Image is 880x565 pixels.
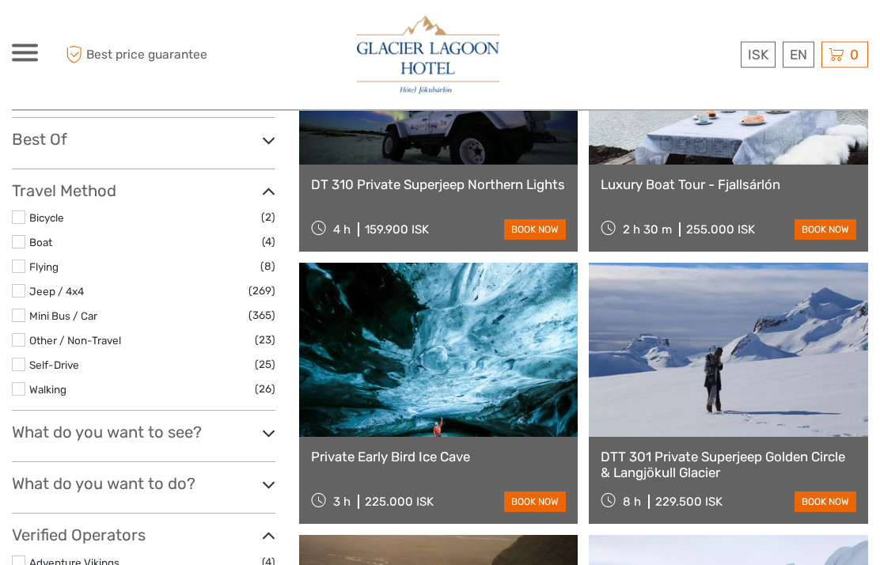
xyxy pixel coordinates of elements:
a: Bicycle [29,212,64,225]
h3: What do you want to see? [12,423,275,442]
a: Flying [29,261,59,274]
div: 225.000 ISK [365,495,434,510]
span: (26) [255,381,275,399]
a: Boat [29,237,52,249]
span: 4 h [333,223,351,237]
a: Mini Bus / Car [29,310,97,323]
span: (365) [248,307,275,325]
span: (25) [255,356,275,374]
span: 2 h 30 m [623,223,672,237]
a: book now [504,220,566,241]
a: Jeep / 4x4 [29,286,84,298]
h3: Verified Operators [12,526,275,545]
div: 255.000 ISK [686,223,755,237]
span: (23) [255,332,275,350]
h3: Best Of [12,131,275,150]
span: 8 h [623,495,641,510]
span: Best price guarantee [62,42,226,68]
a: Luxury Boat Tour - Fjallsárlón [601,177,856,193]
span: (269) [248,282,275,301]
div: EN [783,42,814,68]
h3: Travel Method [12,182,275,201]
a: book now [795,220,856,241]
img: 2790-86ba44ba-e5e5-4a53-8ab7-28051417b7bc_logo_big.jpg [357,16,499,94]
a: DTT 301 Private Superjeep Golden Circle & Langjökull Glacier [601,449,856,482]
span: (2) [261,209,275,227]
span: 3 h [333,495,351,510]
div: 229.500 ISK [655,495,723,510]
h3: What do you want to do? [12,475,275,494]
a: book now [504,492,566,513]
span: 0 [848,47,861,63]
span: (8) [260,258,275,276]
a: DT 310 Private Superjeep Northern Lights [311,177,567,193]
a: book now [795,492,856,513]
a: Other / Non-Travel [29,335,121,347]
a: Private Early Bird Ice Cave [311,449,567,465]
span: (4) [262,233,275,252]
div: 159.900 ISK [365,223,429,237]
a: Self-Drive [29,359,79,372]
a: Walking [29,384,66,396]
span: ISK [748,47,768,63]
